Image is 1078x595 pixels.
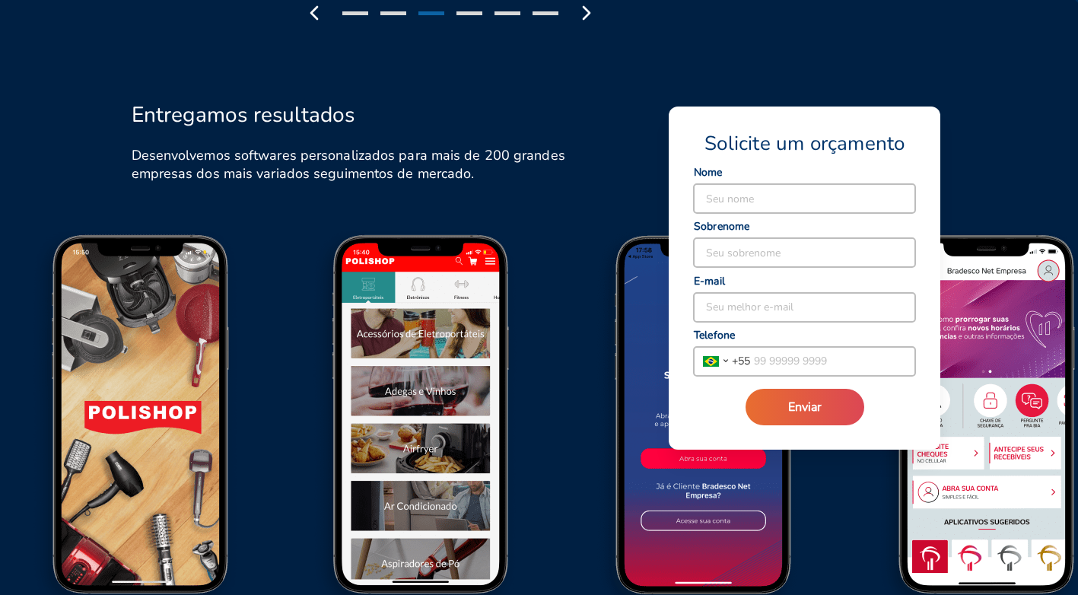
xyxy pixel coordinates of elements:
[704,131,905,157] span: Solicite um orçamento
[132,146,580,183] h6: Desenvolvemos softwares personalizados para mais de 200 grandes empresas dos mais variados seguim...
[788,399,822,415] span: Enviar
[132,102,355,128] h2: Entregamos resultados
[694,184,915,213] input: Seu nome
[694,293,915,322] input: Seu melhor e-mail
[750,347,915,376] input: 99 99999 9999
[732,353,750,369] span: + 55
[694,238,915,267] input: Seu sobrenome
[746,389,864,425] button: Enviar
